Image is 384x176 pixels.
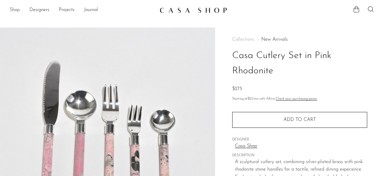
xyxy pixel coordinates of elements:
a: Shop [10,6,20,14]
nav: Breadcrumbs [232,37,367,42]
ul: NEW HEADER MENU [10,5,155,15]
a: Check your purchasing power - Learn more about Affirm Financing (opens in modal) [276,97,317,101]
span: DESIGNER [232,137,367,142]
button: Add to cart [232,112,367,128]
a: Journal [84,6,98,14]
nav: Desktop navigation [10,5,155,15]
a: New Arrivals [261,37,288,42]
a: Projects [59,6,74,14]
span: Add to cart [283,117,316,122]
span: DESCRIPTION [232,153,367,158]
a: Casa Shop [235,142,367,150]
p: Starting at /mo with Affirm. [232,96,367,102]
h1: Casa Cutlery Set in Pink Rhodonite [232,48,367,79]
a: Designers [29,6,49,14]
span: $25 [247,97,253,101]
span: Collections [232,37,254,42]
span: $275 [232,87,242,91]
